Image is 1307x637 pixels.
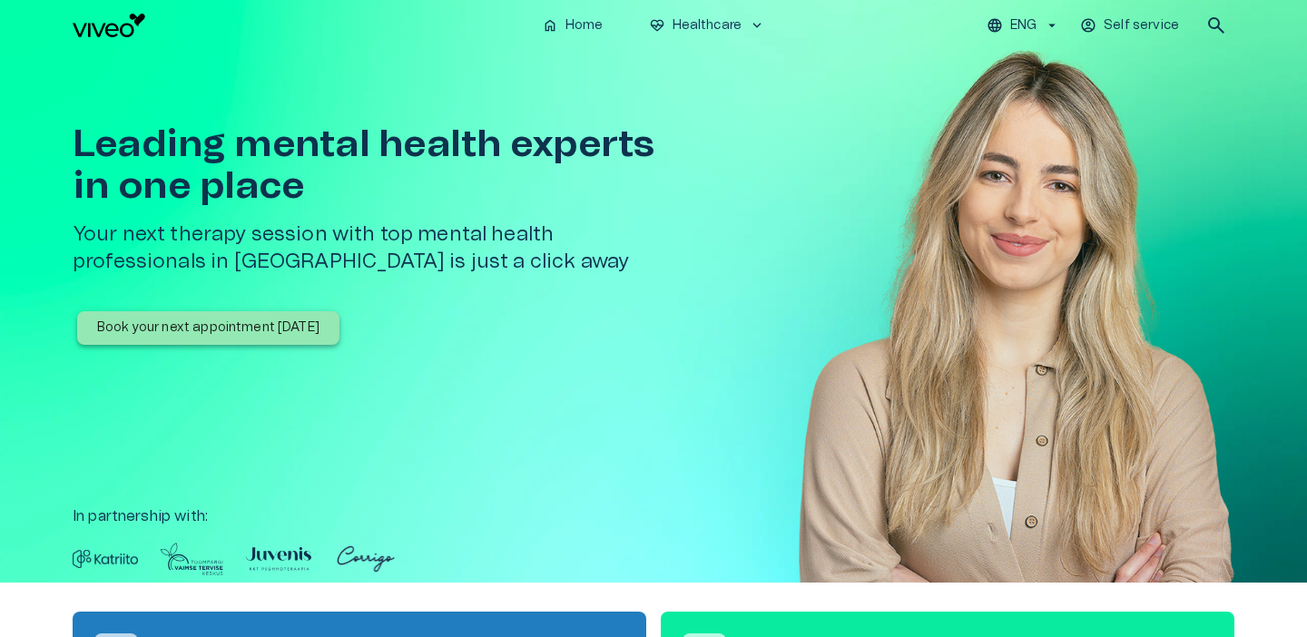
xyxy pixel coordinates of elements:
[73,14,145,37] img: Viveo logo
[73,505,1234,527] p: In partnership with :
[799,51,1234,637] img: Woman smiling
[1077,13,1184,39] button: Self service
[73,221,661,275] h5: Your next therapy session with top mental health professionals in [GEOGRAPHIC_DATA] is just a cli...
[1010,16,1037,35] p: ENG
[73,542,138,576] img: Partner logo
[642,13,773,39] button: ecg_heartHealthcarekeyboard_arrow_down
[73,14,527,37] a: Navigate to homepage
[333,542,398,576] img: Partner logo
[749,17,765,34] span: keyboard_arrow_down
[565,16,604,35] p: Home
[673,16,742,35] p: Healthcare
[97,318,319,338] p: Book your next appointment [DATE]
[1104,16,1179,35] p: Self service
[984,13,1063,39] button: ENG
[160,542,224,576] img: Partner logo
[77,311,339,345] button: Book your next appointment [DATE]
[535,13,613,39] button: homeHome
[246,542,311,576] img: Partner logo
[73,123,661,207] h1: Leading mental health experts in one place
[1205,15,1227,36] span: search
[649,17,665,34] span: ecg_heart
[1198,7,1234,44] button: open search modal
[542,17,558,34] span: home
